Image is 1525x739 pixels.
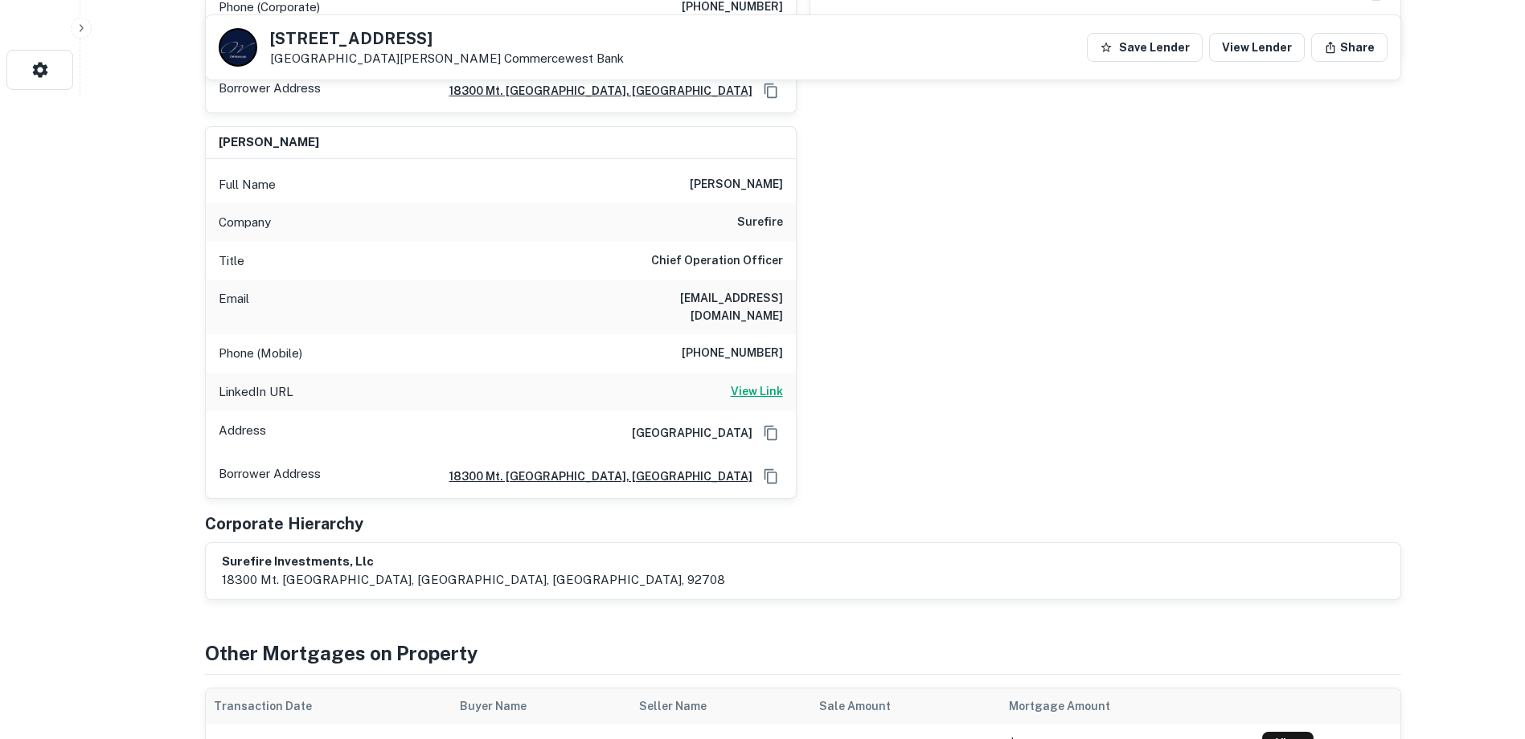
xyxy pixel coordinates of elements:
[1445,610,1525,688] iframe: Chat Widget
[811,688,1000,724] th: Sale Amount
[631,688,812,724] th: Seller Name
[219,213,271,232] p: Company
[219,344,302,363] p: Phone (Mobile)
[1311,33,1388,62] button: Share
[219,79,321,103] p: Borrower Address
[219,175,276,194] p: Full Name
[219,382,293,402] p: LinkedIn URL
[690,175,783,194] h6: [PERSON_NAME]
[219,464,321,488] p: Borrower Address
[731,382,783,402] a: View Link
[504,51,624,65] a: Commercewest Bank
[759,79,783,103] button: Copy Address
[270,31,624,47] h5: [STREET_ADDRESS]
[619,424,752,442] h6: [GEOGRAPHIC_DATA]
[206,688,453,724] th: Transaction Date
[222,553,725,571] h6: surefire investments, llc
[1001,688,1254,724] th: Mortgage Amount
[219,421,266,445] p: Address
[682,344,783,363] h6: [PHONE_NUMBER]
[1087,33,1203,62] button: Save Lender
[759,464,783,488] button: Copy Address
[737,213,783,232] h6: surefire
[205,512,363,536] h5: Corporate Hierarchy
[437,82,752,100] a: 18300 mt. [GEOGRAPHIC_DATA], [GEOGRAPHIC_DATA]
[759,421,783,445] button: Copy Address
[270,51,624,66] p: [GEOGRAPHIC_DATA][PERSON_NAME]
[437,467,752,485] a: 18300 mt. [GEOGRAPHIC_DATA], [GEOGRAPHIC_DATA]
[651,251,783,271] h6: Chief Operation Officer
[590,289,783,325] h6: [EMAIL_ADDRESS][DOMAIN_NAME]
[219,289,249,325] p: Email
[1209,33,1305,62] a: View Lender
[222,570,725,590] p: 18300 mt. [GEOGRAPHIC_DATA], [GEOGRAPHIC_DATA], [GEOGRAPHIC_DATA], 92708
[219,133,319,152] h6: [PERSON_NAME]
[205,639,1401,668] h4: Other Mortgages on Property
[452,688,630,724] th: Buyer Name
[731,382,783,400] h6: View Link
[219,251,244,271] p: Title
